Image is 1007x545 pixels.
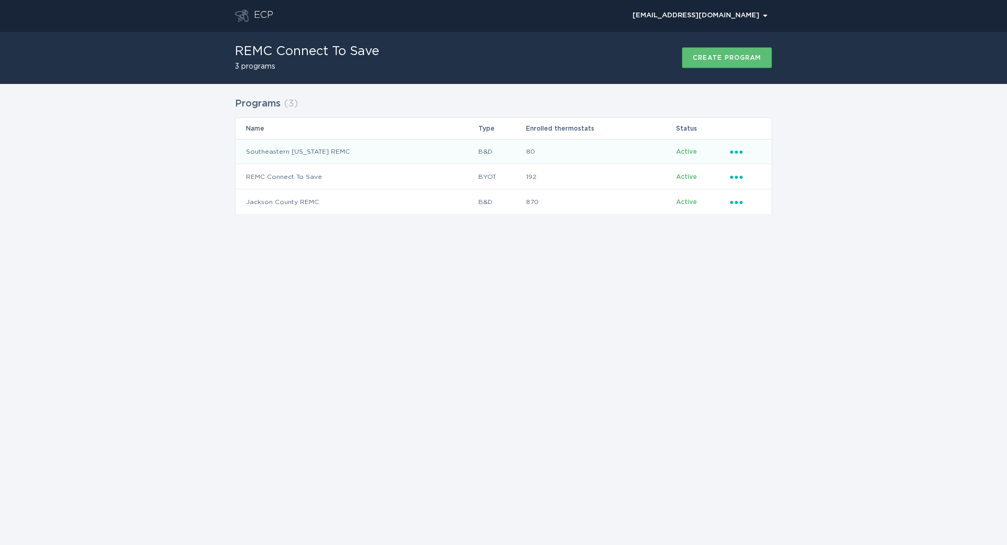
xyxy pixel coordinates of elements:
[235,139,772,164] tr: 8d39f132379942f0b532d88d79a4e65e
[633,13,767,19] div: [EMAIL_ADDRESS][DOMAIN_NAME]
[235,63,379,70] h2: 3 programs
[478,164,526,189] td: BYOT
[235,45,379,58] h1: REMC Connect To Save
[478,139,526,164] td: B&D
[526,118,676,139] th: Enrolled thermostats
[235,118,772,139] tr: Table Headers
[478,118,526,139] th: Type
[235,139,478,164] td: Southeastern [US_STATE] REMC
[676,199,697,205] span: Active
[526,189,676,215] td: 870
[676,174,697,180] span: Active
[235,94,281,113] h2: Programs
[682,47,772,68] button: Create program
[526,139,676,164] td: 80
[676,148,697,155] span: Active
[235,189,772,215] tr: 623e49714aa345e18753b5ad16d90363
[730,146,761,157] div: Popover menu
[235,164,478,189] td: REMC Connect To Save
[730,196,761,208] div: Popover menu
[235,164,772,189] tr: 018c80e21b074e1dbea556059b7490ca
[730,171,761,183] div: Popover menu
[235,9,249,22] button: Go to dashboard
[526,164,676,189] td: 192
[235,189,478,215] td: Jackson County REMC
[478,189,526,215] td: B&D
[254,9,273,22] div: ECP
[693,55,761,61] div: Create program
[284,99,298,109] span: ( 3 )
[628,8,772,24] button: Open user account details
[628,8,772,24] div: Popover menu
[676,118,730,139] th: Status
[235,118,478,139] th: Name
